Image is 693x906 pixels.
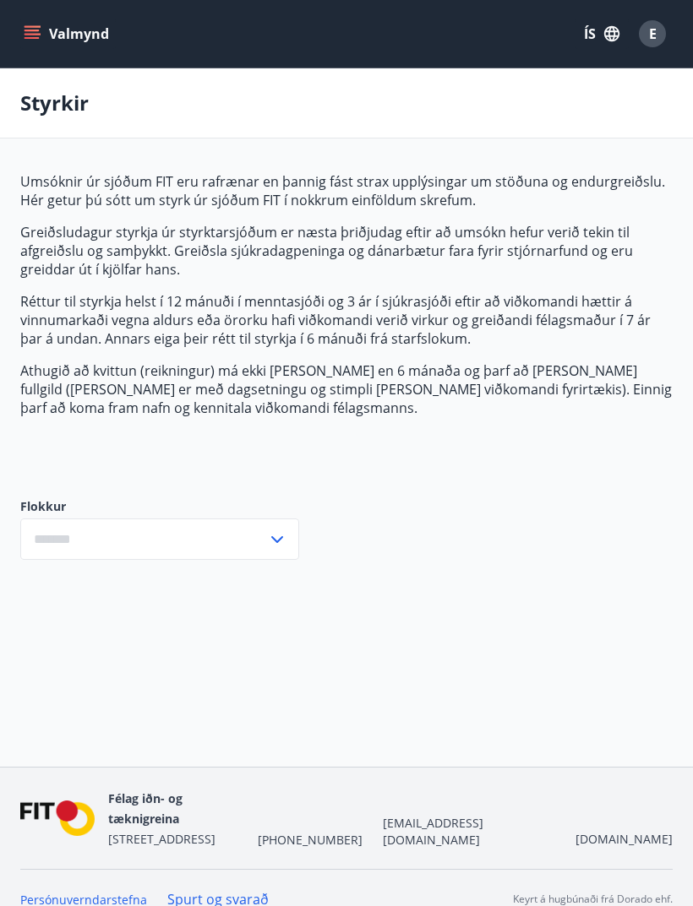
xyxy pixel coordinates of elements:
[20,19,116,49] button: menu
[20,292,673,348] p: Réttur til styrkja helst í 12 mánuði í menntasjóði og 3 ár í sjúkrasjóði eftir að viðkomandi hætt...
[576,831,673,847] a: [DOMAIN_NAME]
[383,815,555,849] span: [EMAIL_ADDRESS][DOMAIN_NAME]
[20,223,673,279] p: Greiðsludagur styrkja úr styrktarsjóðum er næsta þriðjudag eftir að umsókn hefur verið tekin til ...
[258,832,363,849] span: [PHONE_NUMBER]
[20,361,673,417] p: Athugið að kvittun (reikningur) má ekki [PERSON_NAME] en 6 mánaða og þarf að [PERSON_NAME] fullgi...
[108,831,216,847] span: [STREET_ADDRESS]
[632,14,673,54] button: E
[108,790,183,827] span: Félag iðn- og tæknigreina
[20,89,89,117] p: Styrkir
[20,172,673,209] p: Umsóknir úr sjóðum FIT eru rafrænar en þannig fást strax upplýsingar um stöðuna og endurgreiðslu....
[575,19,629,49] button: ÍS
[20,498,299,515] label: Flokkur
[649,24,657,43] span: E
[20,800,95,837] img: FPQVkF9lTnNbbaRSFyT17YYeljoOGk5m51IhT0bO.png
